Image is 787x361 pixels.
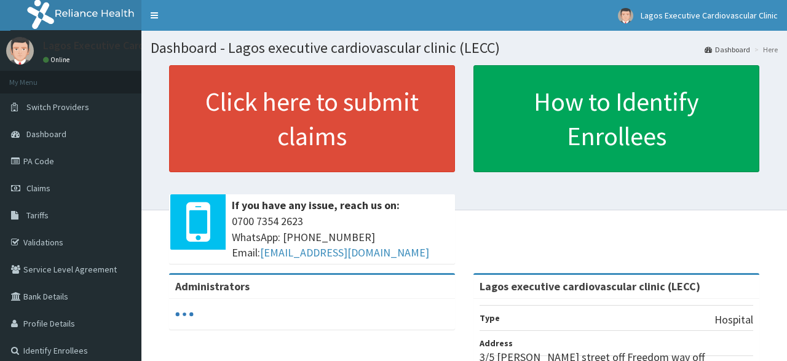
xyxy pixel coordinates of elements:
[232,213,449,261] span: 0700 7354 2623 WhatsApp: [PHONE_NUMBER] Email:
[6,37,34,65] img: User Image
[26,183,50,194] span: Claims
[169,65,455,172] a: Click here to submit claims
[232,198,400,212] b: If you have any issue, reach us on:
[26,129,66,140] span: Dashboard
[26,101,89,113] span: Switch Providers
[751,44,778,55] li: Here
[43,55,73,64] a: Online
[480,312,500,323] b: Type
[26,210,49,221] span: Tariffs
[43,40,221,51] p: Lagos Executive Cardiovascular Clinic
[175,279,250,293] b: Administrators
[705,44,750,55] a: Dashboard
[175,305,194,323] svg: audio-loading
[480,279,700,293] strong: Lagos executive cardiovascular clinic (LECC)
[618,8,633,23] img: User Image
[260,245,429,260] a: [EMAIL_ADDRESS][DOMAIN_NAME]
[480,338,513,349] b: Address
[151,40,778,56] h1: Dashboard - Lagos executive cardiovascular clinic (LECC)
[641,10,778,21] span: Lagos Executive Cardiovascular Clinic
[473,65,759,172] a: How to Identify Enrollees
[714,312,753,328] p: Hospital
